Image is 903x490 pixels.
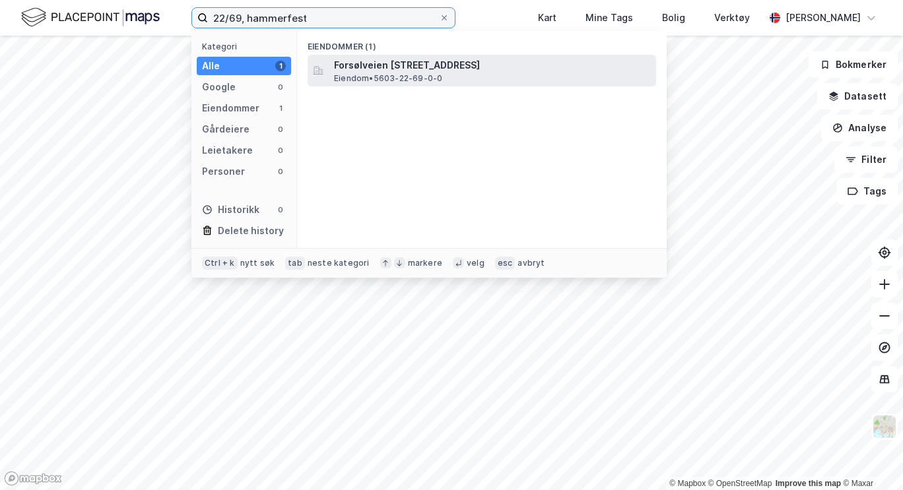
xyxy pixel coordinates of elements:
button: Tags [836,178,898,204]
a: Improve this map [776,479,841,488]
div: 0 [275,166,286,177]
button: Analyse [821,115,898,141]
div: 0 [275,82,286,92]
div: Alle [202,58,220,74]
div: Historikk [202,202,259,218]
div: Kategori [202,42,291,51]
div: 0 [275,204,286,215]
div: velg [467,258,485,268]
div: Personer [202,164,245,179]
div: Bolig [662,10,685,26]
div: avbryt [518,258,545,268]
div: Eiendommer (1) [297,31,667,55]
button: Bokmerker [809,51,898,78]
img: logo.f888ab2527a4732fd821a326f86c7f29.svg [21,6,160,29]
div: 0 [275,124,286,135]
div: 1 [275,61,286,71]
span: Eiendom • 5603-22-69-0-0 [334,73,442,84]
div: Eiendommer [202,100,259,116]
a: Mapbox homepage [4,471,62,486]
button: Datasett [817,83,898,109]
div: Leietakere [202,142,253,158]
input: Søk på adresse, matrikkel, gårdeiere, leietakere eller personer [208,8,439,28]
div: Verktøy [714,10,750,26]
div: Google [202,79,236,95]
iframe: Chat Widget [837,427,903,490]
div: esc [495,257,516,270]
div: 0 [275,145,286,156]
div: tab [285,257,305,270]
div: Delete history [218,223,284,239]
div: Kart [538,10,556,26]
button: Filter [834,146,898,173]
div: 1 [275,103,286,113]
div: [PERSON_NAME] [786,10,861,26]
div: Gårdeiere [202,121,250,137]
div: nytt søk [240,258,275,268]
a: Mapbox [669,479,706,488]
div: Mine Tags [585,10,633,26]
div: Ctrl + k [202,257,238,270]
img: Z [872,414,897,439]
div: neste kategori [308,258,370,268]
a: OpenStreetMap [708,479,772,488]
span: Forsølveien [STREET_ADDRESS] [334,57,651,73]
div: markere [408,258,442,268]
div: Kontrollprogram for chat [837,427,903,490]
